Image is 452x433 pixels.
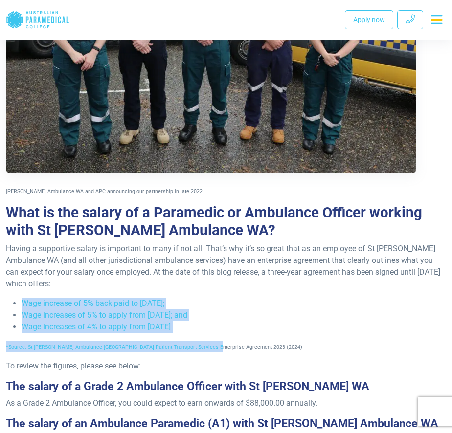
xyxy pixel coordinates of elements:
[6,204,422,238] span: What is the salary of a Paramedic or Ambulance Officer working with St [PERSON_NAME] Ambulance WA?
[6,417,438,430] span: The salary of an Ambulance Paramedic (A1) with St [PERSON_NAME] Ambulance WA
[6,4,69,36] a: Australian Paramedical College
[22,322,171,331] span: Wage increases of 4% to apply from [DATE]
[22,299,164,308] span: Wage increase of 5% back paid to [DATE];
[427,11,446,28] button: Toggle navigation
[6,361,141,370] span: To review the figures, please see below:
[6,398,317,408] span: As a Grade 2 Ambulance Officer, you could expect to earn onwards of $88,000.00 annually.
[345,10,393,29] a: Apply now
[6,380,369,393] span: The salary of a Grade 2 Ambulance Officer with St [PERSON_NAME] WA
[6,344,302,350] span: *Source: St [PERSON_NAME] Ambulance [GEOGRAPHIC_DATA] Patient Transport Services Enterprise Agree...
[22,310,187,320] span: Wage increases of 5% to apply from [DATE]; and
[6,244,440,288] span: Having a supportive salary is important to many if not all. That’s why it’s so great that as an e...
